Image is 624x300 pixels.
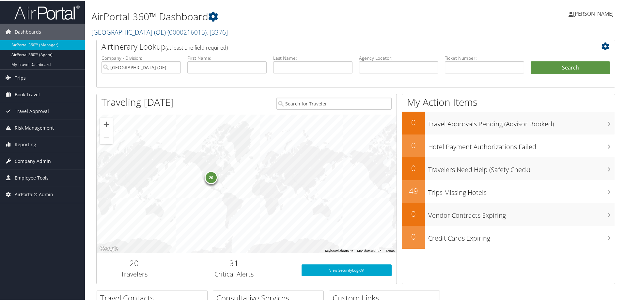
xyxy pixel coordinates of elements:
[402,185,425,196] h2: 49
[573,9,614,17] span: [PERSON_NAME]
[325,248,353,253] button: Keyboard shortcuts
[428,230,615,242] h3: Credit Cards Expiring
[177,269,292,278] h3: Critical Alerts
[15,23,41,39] span: Dashboards
[100,117,113,130] button: Zoom in
[207,27,228,36] span: , [ 3376 ]
[402,162,425,173] h2: 0
[101,257,167,268] h2: 20
[402,116,425,127] h2: 0
[402,139,425,150] h2: 0
[15,186,53,202] span: AirPortal® Admin
[428,207,615,219] h3: Vendor Contracts Expiring
[402,180,615,202] a: 49Trips Missing Hotels
[402,95,615,108] h1: My Action Items
[101,40,567,52] h2: Airtinerary Lookup
[15,136,36,152] span: Reporting
[385,248,395,252] a: Terms (opens in new tab)
[428,116,615,128] h3: Travel Approvals Pending (Advisor Booked)
[15,169,49,185] span: Employee Tools
[402,157,615,180] a: 0Travelers Need Help (Safety Check)
[357,248,382,252] span: Map data ©2025
[359,54,438,61] label: Agency Locator:
[531,61,610,74] button: Search
[569,3,620,23] a: [PERSON_NAME]
[15,69,26,86] span: Trips
[177,257,292,268] h2: 31
[98,244,120,253] img: Google
[167,27,207,36] span: ( 0000216015 )
[101,269,167,278] h3: Travelers
[428,184,615,197] h3: Trips Missing Hotels
[402,225,615,248] a: 0Credit Cards Expiring
[101,95,174,108] h1: Traveling [DATE]
[15,86,40,102] span: Book Travel
[91,27,228,36] a: [GEOGRAPHIC_DATA] (OE)
[15,103,49,119] span: Travel Approval
[428,161,615,174] h3: Travelers Need Help (Safety Check)
[402,134,615,157] a: 0Hotel Payment Authorizations Failed
[15,152,51,169] span: Company Admin
[445,54,524,61] label: Ticket Number:
[204,170,217,183] div: 20
[402,230,425,242] h2: 0
[187,54,267,61] label: First Name:
[402,208,425,219] h2: 0
[100,131,113,144] button: Zoom out
[276,97,392,109] input: Search for Traveler
[402,111,615,134] a: 0Travel Approvals Pending (Advisor Booked)
[101,54,181,61] label: Company - Division:
[91,9,444,23] h1: AirPortal 360™ Dashboard
[15,119,54,135] span: Risk Management
[14,4,80,20] img: airportal-logo.png
[273,54,352,61] label: Last Name:
[428,138,615,151] h3: Hotel Payment Authorizations Failed
[98,244,120,253] a: Open this area in Google Maps (opens a new window)
[165,43,228,51] span: (at least one field required)
[302,264,392,276] a: View SecurityLogic®
[402,202,615,225] a: 0Vendor Contracts Expiring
